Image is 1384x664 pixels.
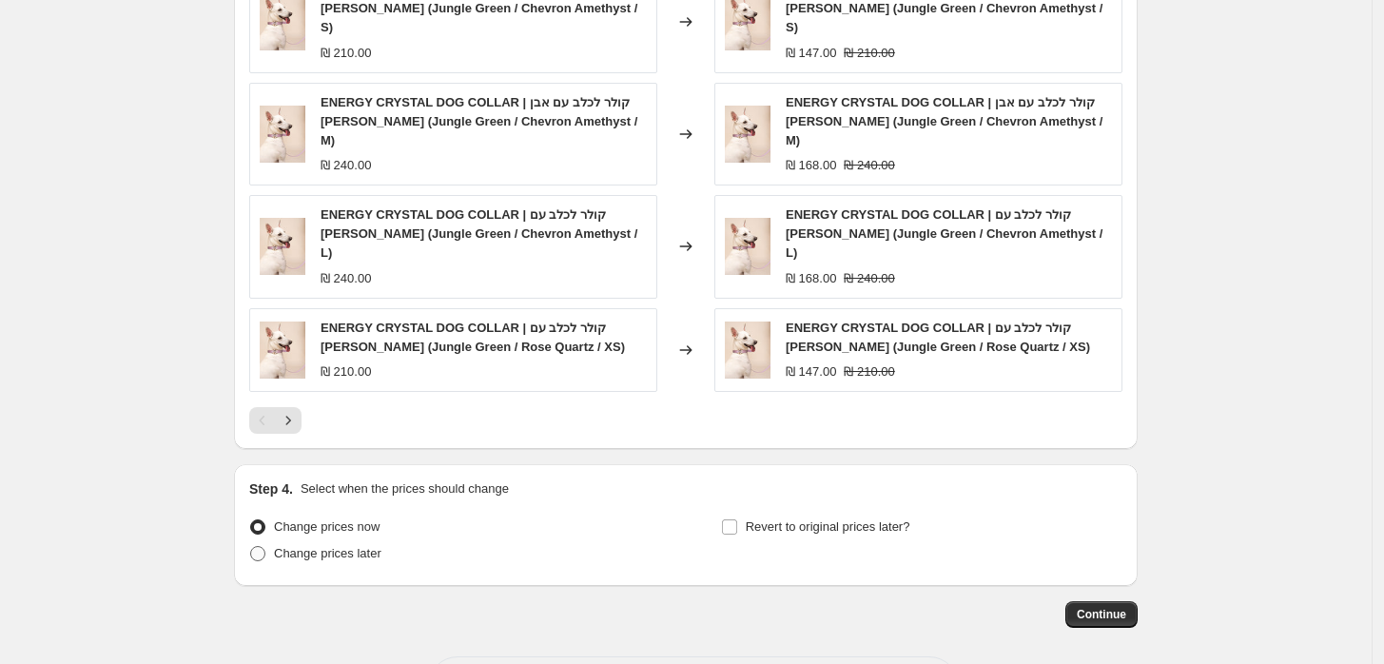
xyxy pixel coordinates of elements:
span: ENERGY CRYSTAL DOG COLLAR | קולר לכלב עם אבן [PERSON_NAME] (Jungle Green / Chevron Amethyst / M) [786,95,1102,147]
span: ENERGY CRYSTAL DOG COLLAR | קולר לכלב עם [PERSON_NAME] (Jungle Green / Chevron Amethyst / L) [321,207,637,260]
nav: Pagination [249,407,302,434]
span: Revert to original prices later? [746,519,910,534]
span: Change prices now [274,519,380,534]
div: ₪ 210.00 [321,44,371,63]
div: ₪ 240.00 [321,156,371,175]
span: ENERGY CRYSTAL DOG COLLAR | קולר לכלב עם [PERSON_NAME] (Jungle Green / Chevron Amethyst / L) [786,207,1102,260]
span: ENERGY CRYSTAL DOG COLLAR | קולר לכלב עם [PERSON_NAME] (Jungle Green / Rose Quartz / XS) [786,321,1090,354]
strike: ₪ 240.00 [844,156,894,175]
div: ₪ 147.00 [786,362,836,381]
span: Change prices later [274,546,381,560]
span: ENERGY CRYSTAL DOG COLLAR | קולר לכלב עם אבן [PERSON_NAME] (Jungle Green / Chevron Amethyst / M) [321,95,637,147]
img: Merci_Collective_5-20-221030-Edit_copy_80x.jpg [260,218,305,275]
button: Continue [1065,601,1138,628]
div: ₪ 168.00 [786,269,836,288]
span: Continue [1077,607,1126,622]
span: ENERGY CRYSTAL DOG COLLAR | קולר לכלב עם [PERSON_NAME] (Jungle Green / Rose Quartz / XS) [321,321,625,354]
h2: Step 4. [249,479,293,498]
img: Merci_Collective_5-20-221030-Edit_copy_80x.jpg [725,106,770,163]
img: Merci_Collective_5-20-221030-Edit_copy_80x.jpg [725,322,770,379]
strike: ₪ 210.00 [844,362,894,381]
div: ₪ 168.00 [786,156,836,175]
div: ₪ 240.00 [321,269,371,288]
button: Next [275,407,302,434]
img: Merci_Collective_5-20-221030-Edit_copy_80x.jpg [725,218,770,275]
div: ₪ 210.00 [321,362,371,381]
div: ₪ 147.00 [786,44,836,63]
img: Merci_Collective_5-20-221030-Edit_copy_80x.jpg [260,106,305,163]
strike: ₪ 210.00 [844,44,894,63]
strike: ₪ 240.00 [844,269,894,288]
p: Select when the prices should change [301,479,509,498]
img: Merci_Collective_5-20-221030-Edit_copy_80x.jpg [260,322,305,379]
